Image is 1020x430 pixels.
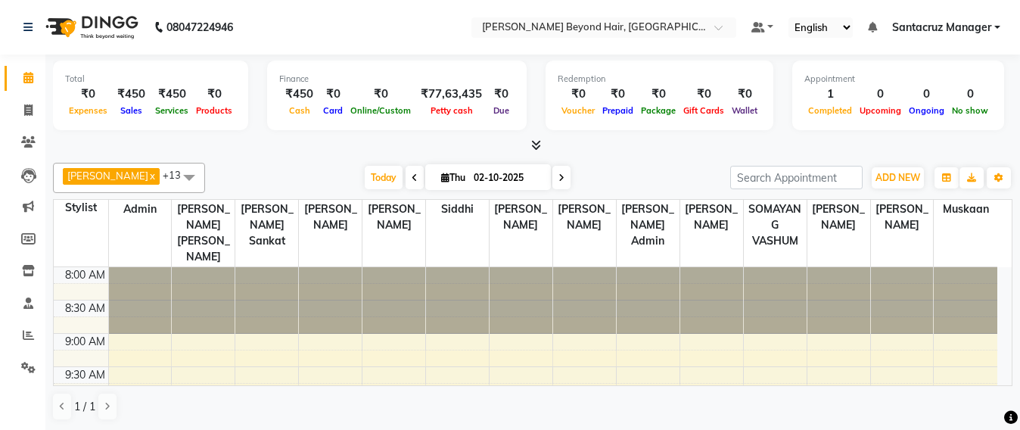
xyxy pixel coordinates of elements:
[347,105,415,116] span: Online/Custom
[362,200,425,235] span: [PERSON_NAME]
[599,86,637,103] div: ₹0
[948,86,992,103] div: 0
[427,105,477,116] span: Petty cash
[728,86,761,103] div: ₹0
[905,105,948,116] span: Ongoing
[151,86,192,103] div: ₹450
[490,200,552,235] span: [PERSON_NAME]
[172,200,235,266] span: [PERSON_NAME] [PERSON_NAME]
[62,367,108,383] div: 9:30 AM
[488,86,515,103] div: ₹0
[319,105,347,116] span: Card
[856,86,905,103] div: 0
[65,86,111,103] div: ₹0
[426,200,489,219] span: Siddhi
[347,86,415,103] div: ₹0
[437,172,469,183] span: Thu
[679,105,728,116] span: Gift Cards
[804,73,992,86] div: Appointment
[279,73,515,86] div: Finance
[892,20,991,36] span: Santacruz Manager
[109,200,172,219] span: Admin
[235,200,298,251] span: [PERSON_NAME] Sankat
[637,86,679,103] div: ₹0
[637,105,679,116] span: Package
[730,166,863,189] input: Search Appointment
[744,200,807,251] span: SOMAYANG VASHUM
[365,166,403,189] span: Today
[279,86,319,103] div: ₹450
[39,6,142,48] img: logo
[804,105,856,116] span: Completed
[871,200,934,235] span: [PERSON_NAME]
[166,6,233,48] b: 08047224946
[62,334,108,350] div: 9:00 AM
[415,86,488,103] div: ₹77,63,435
[65,73,236,86] div: Total
[680,200,743,235] span: [PERSON_NAME]
[804,86,856,103] div: 1
[807,200,870,235] span: [PERSON_NAME]
[117,105,146,116] span: Sales
[74,399,95,415] span: 1 / 1
[856,105,905,116] span: Upcoming
[934,200,997,219] span: Muskaan
[728,105,761,116] span: Wallet
[299,200,362,235] span: [PERSON_NAME]
[558,105,599,116] span: Voucher
[319,86,347,103] div: ₹0
[62,267,108,283] div: 8:00 AM
[151,105,192,116] span: Services
[558,86,599,103] div: ₹0
[948,105,992,116] span: No show
[872,167,924,189] button: ADD NEW
[148,170,155,182] a: x
[553,200,616,235] span: [PERSON_NAME]
[285,105,314,116] span: Cash
[875,172,920,183] span: ADD NEW
[599,105,637,116] span: Prepaid
[163,169,192,181] span: +13
[65,105,111,116] span: Expenses
[62,301,108,316] div: 8:30 AM
[617,200,679,251] span: [PERSON_NAME] admin
[558,73,761,86] div: Redemption
[905,86,948,103] div: 0
[111,86,151,103] div: ₹450
[469,167,545,189] input: 2025-10-02
[192,86,236,103] div: ₹0
[192,105,236,116] span: Products
[679,86,728,103] div: ₹0
[67,170,148,182] span: [PERSON_NAME]
[490,105,513,116] span: Due
[54,200,108,216] div: Stylist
